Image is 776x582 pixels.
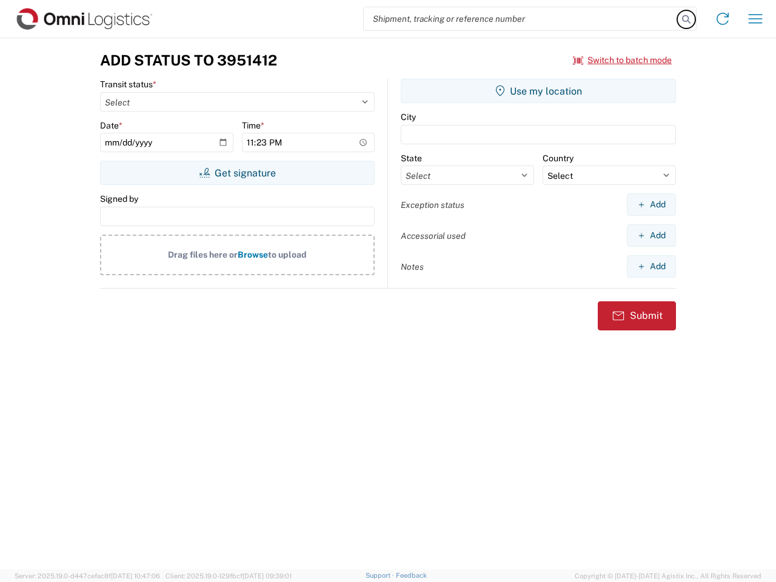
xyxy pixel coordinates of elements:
[100,161,375,185] button: Get signature
[242,572,292,580] span: [DATE] 09:39:01
[100,120,122,131] label: Date
[401,79,676,103] button: Use my location
[627,224,676,247] button: Add
[166,572,292,580] span: Client: 2025.19.0-129fbcf
[366,572,396,579] a: Support
[401,112,416,122] label: City
[168,250,238,259] span: Drag files here or
[573,50,672,70] button: Switch to batch mode
[111,572,160,580] span: [DATE] 10:47:06
[627,193,676,216] button: Add
[100,193,138,204] label: Signed by
[242,120,264,131] label: Time
[100,79,156,90] label: Transit status
[268,250,307,259] span: to upload
[396,572,427,579] a: Feedback
[238,250,268,259] span: Browse
[627,255,676,278] button: Add
[598,301,676,330] button: Submit
[401,199,464,210] label: Exception status
[543,153,574,164] label: Country
[401,153,422,164] label: State
[575,570,761,581] span: Copyright © [DATE]-[DATE] Agistix Inc., All Rights Reserved
[100,52,277,69] h3: Add Status to 3951412
[15,572,160,580] span: Server: 2025.19.0-d447cefac8f
[364,7,678,30] input: Shipment, tracking or reference number
[401,230,466,241] label: Accessorial used
[401,261,424,272] label: Notes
